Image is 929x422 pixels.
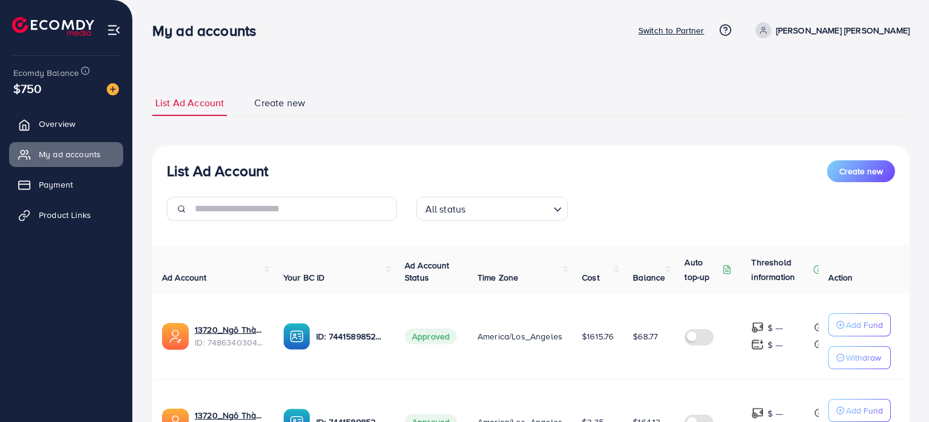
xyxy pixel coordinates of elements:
[195,324,264,336] a: 13720_Ngô Thành_08_1743049449175
[283,323,310,350] img: ic-ba-acc.ded83a64.svg
[162,323,189,350] img: ic-ads-acc.e4c84228.svg
[846,318,883,332] p: Add Fund
[828,346,891,369] button: Withdraw
[751,321,764,334] img: top-up amount
[39,118,75,130] span: Overview
[478,271,518,284] span: Time Zone
[416,197,568,221] div: Search for option
[195,409,264,421] a: 13720_Ngô Thành_07_1743049414097
[828,399,891,422] button: Add Fund
[828,313,891,336] button: Add Fund
[751,22,910,38] a: [PERSON_NAME] [PERSON_NAME]
[152,22,266,39] h3: My ad accounts
[155,96,224,110] span: List Ad Account
[283,271,325,284] span: Your BC ID
[582,271,600,284] span: Cost
[768,321,783,335] p: $ ---
[877,367,920,413] iframe: Chat
[751,338,764,351] img: top-up amount
[162,271,207,284] span: Ad Account
[13,67,79,79] span: Ecomdy Balance
[846,403,883,418] p: Add Fund
[751,407,764,420] img: top-up amount
[469,198,548,218] input: Search for option
[751,255,811,284] p: Threshold information
[684,255,720,284] p: Auto top-up
[633,271,665,284] span: Balance
[846,350,881,365] p: Withdraw
[839,165,883,177] span: Create new
[828,271,853,284] span: Action
[776,23,910,38] p: [PERSON_NAME] [PERSON_NAME]
[9,142,123,166] a: My ad accounts
[12,17,94,36] img: logo
[9,203,123,227] a: Product Links
[638,23,704,38] p: Switch to Partner
[195,324,264,349] div: <span class='underline'>13720_Ngô Thành_08_1743049449175</span></br>7486340304778756097
[582,330,613,342] span: $1615.76
[316,329,385,344] p: ID: 7441589852384378881
[768,338,783,352] p: $ ---
[9,172,123,197] a: Payment
[13,80,42,97] span: $750
[405,259,450,284] span: Ad Account Status
[423,200,468,218] span: All status
[9,112,123,136] a: Overview
[827,160,895,182] button: Create new
[633,330,658,342] span: $68.77
[254,96,305,110] span: Create new
[39,179,73,191] span: Payment
[107,83,119,95] img: image
[195,336,264,349] span: ID: 7486340304778756097
[39,148,101,160] span: My ad accounts
[167,162,268,180] h3: List Ad Account
[768,406,783,421] p: $ ---
[39,209,91,221] span: Product Links
[107,23,121,37] img: menu
[478,330,562,342] span: America/Los_Angeles
[405,328,457,344] span: Approved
